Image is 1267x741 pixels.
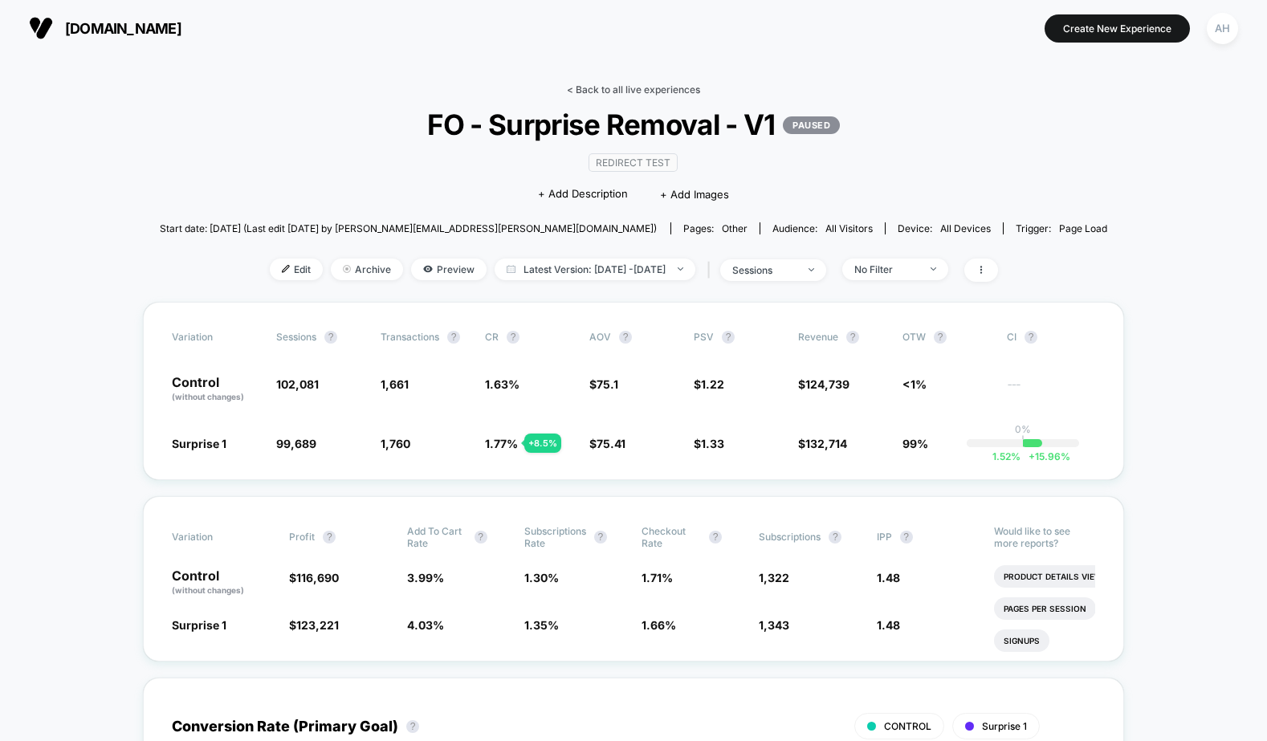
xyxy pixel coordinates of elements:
[854,263,919,275] div: No Filter
[589,153,678,172] span: Redirect Test
[407,571,444,584] span: 3.99 %
[65,20,181,37] span: [DOMAIN_NAME]
[934,331,947,344] button: ?
[805,377,849,391] span: 124,739
[24,15,186,41] button: [DOMAIN_NAME]
[289,618,339,632] span: $
[296,571,339,584] span: 116,690
[594,531,607,544] button: ?
[701,437,724,450] span: 1.33
[902,437,928,450] span: 99%
[759,531,821,543] span: Subscriptions
[1016,222,1107,234] div: Trigger:
[642,618,676,632] span: 1.66 %
[343,265,351,273] img: end
[160,222,657,234] span: Start date: [DATE] (Last edit [DATE] by [PERSON_NAME][EMAIL_ADDRESS][PERSON_NAME][DOMAIN_NAME])
[29,16,53,40] img: Visually logo
[694,377,724,391] span: $
[940,222,991,234] span: all devices
[884,720,931,732] span: CONTROL
[289,571,339,584] span: $
[798,331,838,343] span: Revenue
[172,392,244,401] span: (without changes)
[276,377,319,391] span: 102,081
[289,531,315,543] span: Profit
[475,531,487,544] button: ?
[524,434,561,453] div: + 8.5 %
[1045,14,1190,43] button: Create New Experience
[1025,331,1037,344] button: ?
[270,259,323,280] span: Edit
[642,525,701,549] span: Checkout Rate
[324,331,337,344] button: ?
[276,437,316,450] span: 99,689
[902,377,927,391] span: <1%
[722,222,748,234] span: other
[846,331,859,344] button: ?
[407,618,444,632] span: 4.03 %
[982,720,1027,732] span: Surprise 1
[1007,380,1095,403] span: ---
[1021,435,1025,447] p: |
[732,264,796,276] div: sessions
[407,525,466,549] span: Add To Cart Rate
[567,83,700,96] a: < Back to all live experiences
[994,629,1049,652] li: Signups
[772,222,873,234] div: Audience:
[597,377,618,391] span: 75.1
[994,525,1095,549] p: Would like to see more reports?
[1202,12,1243,45] button: AH
[694,437,724,450] span: $
[877,618,900,632] span: 1.48
[619,331,632,344] button: ?
[1029,450,1035,462] span: +
[994,565,1141,588] li: Product Details Views Rate
[703,259,720,282] span: |
[485,377,519,391] span: 1.63 %
[759,618,789,632] span: 1,343
[877,571,900,584] span: 1.48
[877,531,892,543] span: IPP
[172,525,260,549] span: Variation
[447,331,460,344] button: ?
[507,331,519,344] button: ?
[406,720,419,733] button: ?
[825,222,873,234] span: All Visitors
[722,331,735,344] button: ?
[683,222,748,234] div: Pages:
[805,437,847,450] span: 132,714
[296,618,339,632] span: 123,221
[495,259,695,280] span: Latest Version: [DATE] - [DATE]
[759,571,789,584] span: 1,322
[931,267,936,271] img: end
[331,259,403,280] span: Archive
[207,108,1060,141] span: FO - Surprise Removal - V1
[597,437,625,450] span: 75.41
[381,437,410,450] span: 1,760
[992,450,1021,462] span: 1.52 %
[323,531,336,544] button: ?
[172,585,244,595] span: (without changes)
[1007,331,1095,344] span: CI
[381,377,409,391] span: 1,661
[524,618,559,632] span: 1.35 %
[172,376,260,403] p: Control
[900,531,913,544] button: ?
[1021,450,1070,462] span: 15.96 %
[1059,222,1107,234] span: Page Load
[885,222,1003,234] span: Device:
[589,437,625,450] span: $
[589,377,618,391] span: $
[994,597,1096,620] li: Pages Per Session
[678,267,683,271] img: end
[276,331,316,343] span: Sessions
[282,265,290,273] img: edit
[172,569,273,596] p: Control
[172,437,226,450] span: Surprise 1
[701,377,724,391] span: 1.22
[829,531,841,544] button: ?
[809,268,814,271] img: end
[589,331,611,343] span: AOV
[507,265,515,273] img: calendar
[902,331,991,344] span: OTW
